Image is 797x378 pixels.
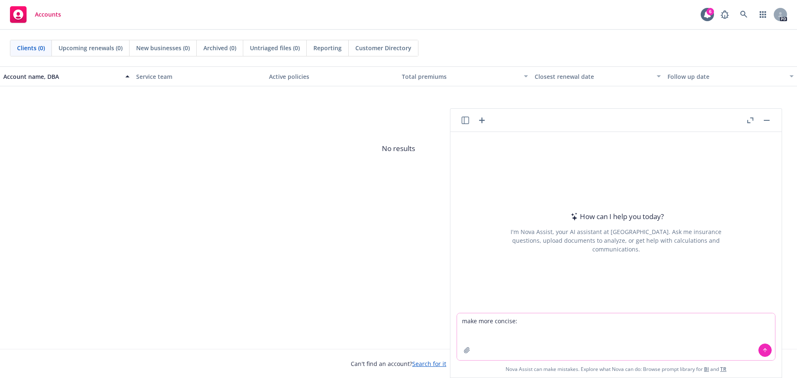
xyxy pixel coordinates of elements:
[568,211,664,222] div: How can I help you today?
[402,72,519,81] div: Total premiums
[716,6,733,23] a: Report a Bug
[664,66,797,86] button: Follow up date
[136,44,190,52] span: New businesses (0)
[707,8,714,15] div: 6
[531,66,664,86] button: Closest renewal date
[133,66,266,86] button: Service team
[250,44,300,52] span: Untriaged files (0)
[3,72,120,81] div: Account name, DBA
[266,66,398,86] button: Active policies
[203,44,236,52] span: Archived (0)
[35,11,61,18] span: Accounts
[355,44,411,52] span: Customer Directory
[454,361,778,378] span: Nova Assist can make mistakes. Explore what Nova can do: Browse prompt library for and
[535,72,652,81] div: Closest renewal date
[720,366,726,373] a: TR
[269,72,395,81] div: Active policies
[755,6,771,23] a: Switch app
[499,227,733,254] div: I'm Nova Assist, your AI assistant at [GEOGRAPHIC_DATA]. Ask me insurance questions, upload docum...
[136,72,262,81] div: Service team
[351,359,446,368] span: Can't find an account?
[398,66,531,86] button: Total premiums
[17,44,45,52] span: Clients (0)
[59,44,122,52] span: Upcoming renewals (0)
[736,6,752,23] a: Search
[7,3,64,26] a: Accounts
[457,313,775,360] textarea: make more concise:
[667,72,785,81] div: Follow up date
[313,44,342,52] span: Reporting
[704,366,709,373] a: BI
[412,360,446,368] a: Search for it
